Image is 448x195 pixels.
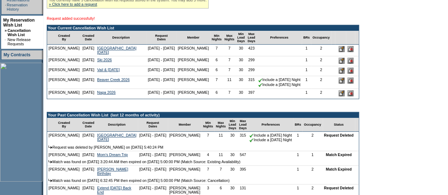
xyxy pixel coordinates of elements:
[176,66,210,76] td: [PERSON_NAME]
[302,45,311,56] td: 1
[238,132,248,144] td: 315
[236,89,246,99] td: 30
[249,133,292,137] nobr: Include a [DATE] Night
[148,78,175,82] nobr: [DATE] - [DATE]
[47,25,359,31] td: Your Current Cancellation Wish List
[302,118,323,132] td: Occupancy
[97,58,112,62] a: Ski 2026
[202,132,214,144] td: 7
[302,132,323,144] td: 2
[47,177,359,184] td: Match was found on [DATE] 6:32:45 PM then expired on [DATE] 5:00:00 PM (Match Source: Cancellation)
[246,66,257,76] td: 299
[249,138,254,142] img: chkSmaller.gif
[302,166,323,177] td: 2
[324,186,354,190] nobr: Request Deleted
[223,66,236,76] td: 7
[302,76,311,88] td: 1
[236,66,246,76] td: 30
[81,151,96,158] td: [DATE]
[97,133,136,142] a: [GEOGRAPHIC_DATA] [DATE]
[47,56,81,66] td: [PERSON_NAME]
[249,138,292,142] nobr: Include a [DATE] Night
[258,78,301,82] nobr: Include a [DATE] Night
[323,118,355,132] td: Status
[311,66,331,76] td: 2
[223,76,236,88] td: 11
[302,89,311,99] td: 1
[81,76,96,88] td: [DATE]
[47,45,81,56] td: [PERSON_NAME]
[5,38,7,46] td: ·
[246,31,257,45] td: Max Lead Days
[324,133,354,137] nobr: Request Deleted
[97,46,136,55] a: [GEOGRAPHIC_DATA] [DATE]
[4,52,30,57] a: My Contracts
[202,118,214,132] td: Min Nights
[7,38,30,46] a: New Release Requests
[96,118,138,132] td: Description
[311,31,331,45] td: Occupancy
[227,151,238,158] td: 30
[311,56,331,66] td: 2
[97,78,130,82] a: Beaver Creek 2026
[238,151,248,158] td: 547
[168,132,202,144] td: [PERSON_NAME]
[258,83,262,87] img: chkSmaller.gif
[81,56,96,66] td: [DATE]
[302,31,311,45] td: BRs
[148,90,175,94] nobr: [DATE] - [DATE]
[97,167,128,176] a: [PERSON_NAME] Birthday
[293,166,302,177] td: 1
[47,16,95,21] span: Request added successfully!
[236,45,246,56] td: 30
[96,31,146,45] td: Description
[148,68,175,72] nobr: [DATE] - [DATE]
[47,66,81,76] td: [PERSON_NAME]
[249,133,254,138] img: chkSmaller.gif
[347,90,353,96] input: Delete this Request
[326,153,352,157] nobr: Match Expired
[227,132,238,144] td: 30
[311,45,331,56] td: 2
[223,56,236,66] td: 7
[223,45,236,56] td: 7
[49,179,52,182] img: arrow.gif
[246,76,257,88] td: 315
[311,76,331,88] td: 2
[246,45,257,56] td: 423
[339,58,345,64] input: Edit this Request
[47,31,81,45] td: Created By
[176,56,210,66] td: [PERSON_NAME]
[81,166,96,177] td: [DATE]
[176,45,210,56] td: [PERSON_NAME]
[227,166,238,177] td: 30
[81,89,96,99] td: [DATE]
[210,45,223,56] td: 7
[210,76,223,88] td: 7
[3,18,35,28] a: My Reservation Wish List
[293,132,302,144] td: 1
[47,151,81,158] td: [PERSON_NAME]
[214,118,227,132] td: Max Nights
[81,45,96,56] td: [DATE]
[47,166,81,177] td: [PERSON_NAME]
[49,145,52,149] img: arrow.gif
[347,46,353,52] input: Delete this Request
[258,82,301,87] nobr: Include a [DATE] Night
[248,118,293,132] td: Preferences
[47,112,359,118] td: Your Past Cancellation Wish List (last 12 months of activity)
[214,132,227,144] td: 11
[139,167,166,171] nobr: [DATE] - [DATE]
[347,78,353,84] input: Delete this Request
[347,58,353,64] input: Delete this Request
[302,66,311,76] td: 1
[97,186,131,194] a: Extend [DATE] Back End
[97,90,115,94] a: Napa 2026
[293,118,302,132] td: BRs
[210,66,223,76] td: 6
[257,31,302,45] td: Preferences
[47,118,81,132] td: Created By
[223,89,236,99] td: 7
[148,46,175,50] nobr: [DATE] - [DATE]
[139,153,166,157] nobr: [DATE] - [DATE]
